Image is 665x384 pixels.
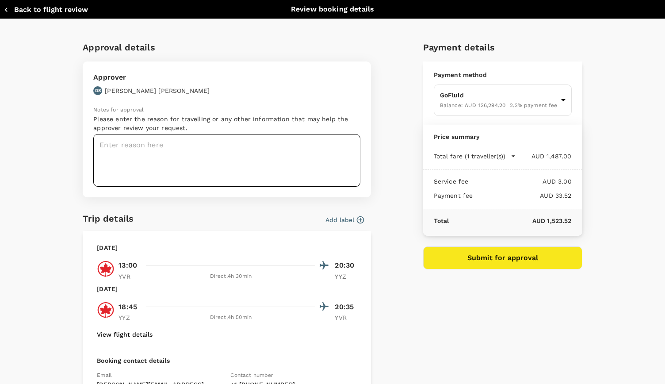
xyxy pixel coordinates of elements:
p: Service fee [434,177,469,186]
h6: Payment details [423,40,582,54]
p: YVR [335,313,357,322]
p: 20:30 [335,260,357,271]
p: Approver [93,72,210,83]
p: Total fare (1 traveller(s)) [434,152,505,161]
p: 18:45 [118,302,137,312]
p: Please enter the reason for travelling or any other information that may help the approver review... [93,115,360,132]
div: GoFluidBalance: AUD 126,294.202.2% payment fee [434,84,572,116]
p: Payment fee [434,191,473,200]
p: [PERSON_NAME] [PERSON_NAME] [105,86,210,95]
p: Notes for approval [93,106,360,115]
button: Total fare (1 traveller(s)) [434,152,516,161]
span: Balance : AUD 126,294.20 [440,102,505,108]
button: View flight details [97,331,153,338]
p: AUD 33.52 [473,191,571,200]
p: Price summary [434,132,572,141]
p: YYZ [118,313,141,322]
div: Direct , 4h 30min [146,272,315,281]
p: [DATE] [97,284,118,293]
p: 20:35 [335,302,357,312]
p: DS [95,88,101,94]
h6: Trip details [83,211,134,226]
p: Payment method [434,70,572,79]
p: YYZ [335,272,357,281]
span: Contact number [230,372,273,378]
p: Total [434,216,449,225]
img: AC [97,260,115,278]
h6: Approval details [83,40,371,54]
p: [DATE] [97,243,118,252]
p: Review booking details [291,4,374,15]
span: Email [97,372,112,378]
p: AUD 1,523.52 [449,216,571,225]
button: Back to flight review [4,5,88,14]
span: 2.2 % payment fee [510,102,557,108]
button: Add label [325,215,364,224]
img: AC [97,301,115,319]
button: Submit for approval [423,246,582,269]
p: AUD 1,487.00 [516,152,572,161]
div: Direct , 4h 50min [146,313,315,322]
p: Booking contact details [97,356,357,365]
p: 13:00 [118,260,137,271]
p: AUD 3.00 [468,177,571,186]
p: GoFluid [440,91,558,100]
p: YVR [118,272,141,281]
